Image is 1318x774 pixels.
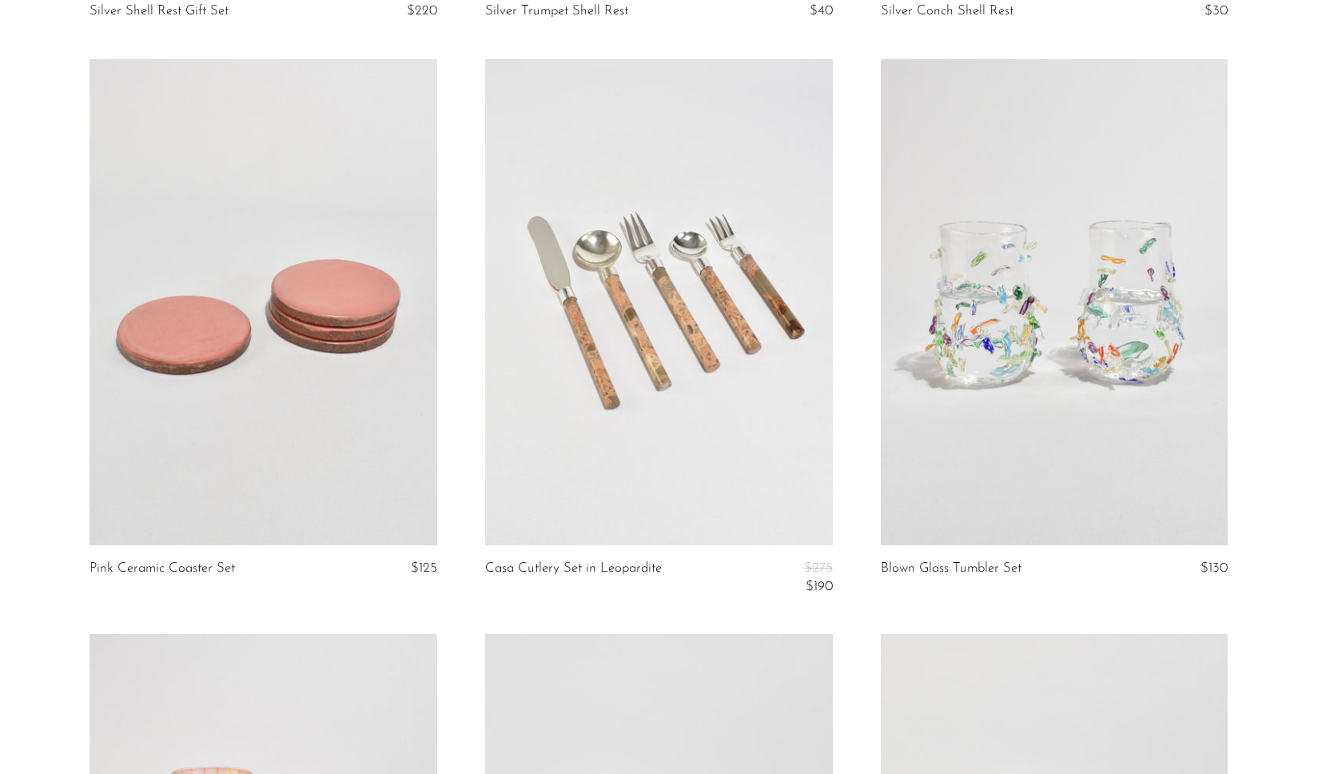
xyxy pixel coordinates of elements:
[1205,4,1228,18] span: $30
[411,561,437,575] span: $125
[485,561,662,594] a: Casa Cutlery Set in Leopardite
[485,4,628,18] a: Silver Trumpet Shell Rest
[881,561,1021,576] a: Blown Glass Tumbler Set
[806,580,833,593] span: $190
[810,4,833,18] span: $40
[804,561,833,575] span: $275
[90,561,235,576] a: Pink Ceramic Coaster Set
[1201,561,1228,575] span: $130
[407,4,437,18] span: $220
[90,4,229,18] a: Silver Shell Rest Gift Set
[881,4,1013,18] a: Silver Conch Shell Rest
